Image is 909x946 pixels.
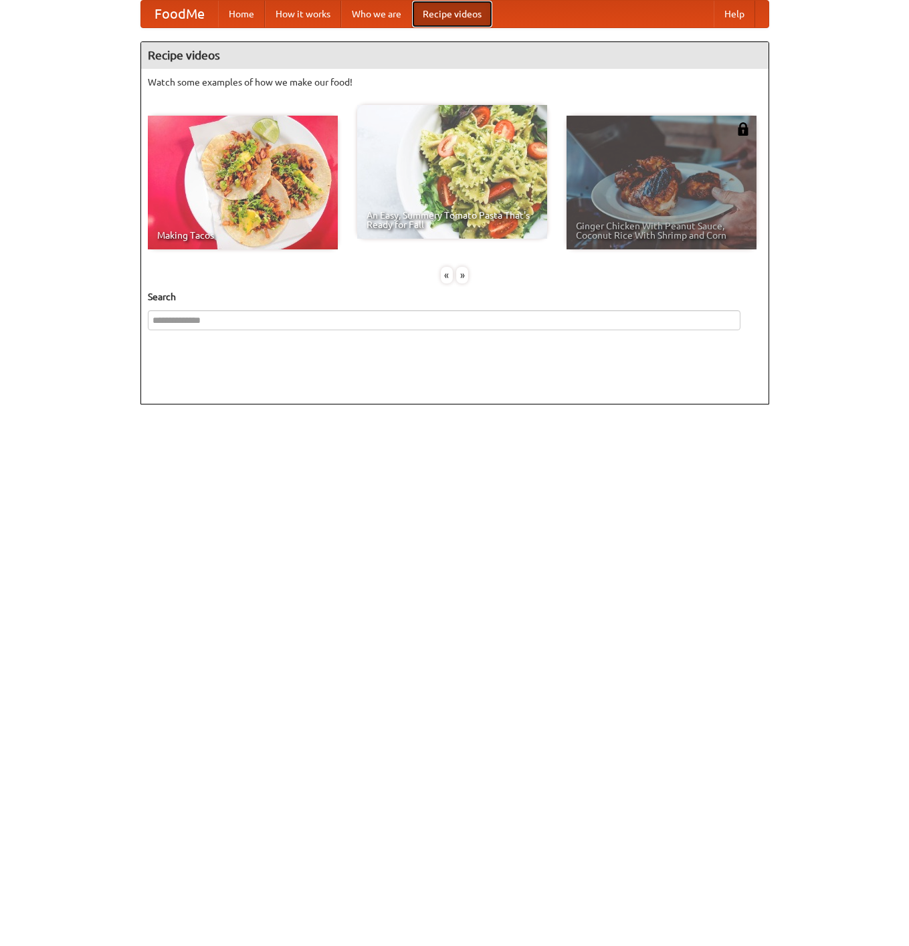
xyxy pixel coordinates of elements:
span: Making Tacos [157,231,328,240]
img: 483408.png [736,122,750,136]
a: Home [218,1,265,27]
a: An Easy, Summery Tomato Pasta That's Ready for Fall [357,105,547,239]
a: Making Tacos [148,116,338,249]
h4: Recipe videos [141,42,769,69]
a: Help [714,1,755,27]
a: FoodMe [141,1,218,27]
div: « [441,267,453,283]
p: Watch some examples of how we make our food! [148,76,762,89]
span: An Easy, Summery Tomato Pasta That's Ready for Fall [367,211,538,229]
a: How it works [265,1,341,27]
div: » [456,267,468,283]
a: Recipe videos [412,1,492,27]
a: Who we are [341,1,412,27]
h5: Search [148,290,762,304]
